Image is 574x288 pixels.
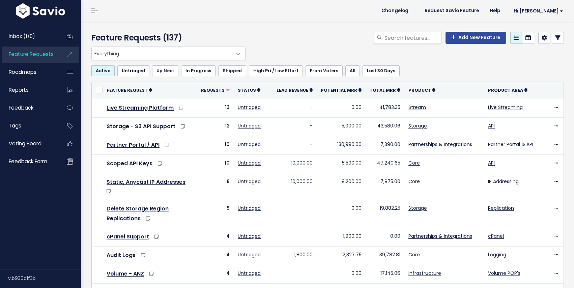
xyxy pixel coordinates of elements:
[2,100,56,116] a: Feedback
[506,6,569,16] a: Hi [PERSON_NAME]
[92,47,232,60] span: Everything
[107,251,136,259] a: Audit Logs
[2,118,56,134] a: Tags
[408,205,427,211] a: Storage
[317,228,366,246] td: 1,900.00
[238,251,261,258] a: Untriaged
[9,68,36,76] span: Roadmaps
[107,87,152,93] a: Feature Request
[91,47,246,60] span: Everything
[408,233,472,239] a: Partnerships & Integrations
[197,200,234,228] td: 5
[197,173,234,200] td: 8
[408,122,427,129] a: Storage
[272,99,317,117] td: -
[238,141,261,148] a: Untriaged
[408,141,472,148] a: Partnerships & Integrations
[366,117,404,136] td: 43,580.06
[107,270,144,278] a: Volume - ANZ
[321,87,357,93] span: Potential MRR
[370,87,396,93] span: Total MRR
[484,6,506,16] a: Help
[408,87,431,93] span: Product
[107,233,149,240] a: cPanel Support
[317,155,366,173] td: 5,590.00
[488,270,520,277] a: Volume POP's
[107,122,175,130] a: Storage - S3 API Support
[201,87,225,93] span: Requests
[197,117,234,136] td: 12
[238,87,260,93] a: Status
[381,8,408,13] span: Changelog
[446,32,506,44] a: Add New Feature
[408,104,426,111] a: Stream
[107,104,174,112] a: Live Streaming Platform
[201,87,230,93] a: Requests
[272,247,317,265] td: 1,800.00
[238,160,261,166] a: Untriaged
[197,99,234,117] td: 13
[366,155,404,173] td: 47,240.65
[366,99,404,117] td: 41,783.35
[272,228,317,246] td: -
[363,65,400,76] a: Last 30 Days
[408,160,420,166] a: Core
[181,65,216,76] a: In Progress
[107,178,185,186] a: Static, Anycast IP Addresses
[91,32,242,44] h4: Feature Requests (137)
[317,173,366,200] td: 8,200.00
[197,136,234,154] td: 10
[238,122,261,129] a: Untriaged
[345,65,360,76] a: All
[317,99,366,117] td: 0.00
[408,87,435,93] a: Product
[370,87,400,93] a: Total MRR
[317,247,366,265] td: 12,327.75
[8,269,81,287] div: v.b930c1f3b
[488,205,514,211] a: Replication
[218,65,246,76] a: Shipped
[2,154,56,169] a: Feedback form
[197,228,234,246] td: 4
[366,136,404,154] td: 7,390.00
[107,87,148,93] span: Feature Request
[249,65,303,76] a: High Pri / Low Effort
[488,87,527,93] a: Product Area
[91,65,115,76] a: Active
[419,6,484,16] a: Request Savio Feature
[107,160,152,167] a: Scoped API Keys
[238,87,256,93] span: Status
[366,228,404,246] td: 0.00
[9,51,54,58] span: Feature Requests
[317,265,366,284] td: 0.00
[9,104,33,111] span: Feedback
[321,87,362,93] a: Potential MRR
[2,29,56,44] a: Inbox (1/0)
[9,33,35,40] span: Inbox (1/0)
[2,64,56,80] a: Roadmaps
[197,247,234,265] td: 4
[272,117,317,136] td: -
[488,178,519,185] a: IP Addressing
[488,87,523,93] span: Product Area
[488,122,495,129] a: API
[384,32,441,44] input: Search features...
[317,117,366,136] td: 5,000.00
[238,178,261,185] a: Untriaged
[488,104,523,111] a: Live Streaming
[277,87,313,93] a: Lead Revenue
[366,265,404,284] td: 17,145.06
[408,270,441,277] a: Infrastructure
[366,200,404,228] td: 19,882.25
[238,104,261,111] a: Untriaged
[107,205,169,222] a: Delete Storage Region Replications
[272,200,317,228] td: -
[317,136,366,154] td: 130,990.00
[15,3,67,19] img: logo-white.9d6f32f41409.svg
[366,247,404,265] td: 39,782.81
[152,65,178,76] a: Up Next
[9,86,29,93] span: Reports
[277,87,308,93] span: Lead Revenue
[238,233,261,239] a: Untriaged
[117,65,149,76] a: Untriaged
